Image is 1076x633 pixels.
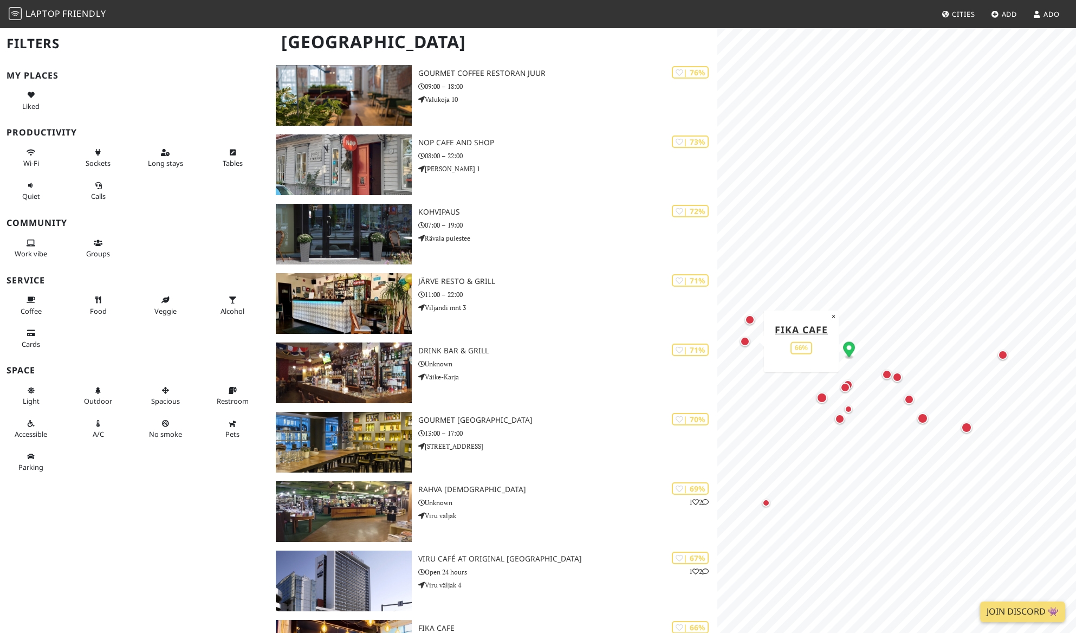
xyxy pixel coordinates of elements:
[418,302,717,313] p: Viljandi mnt 3
[276,65,412,126] img: Gourmet Coffee restoran JUUR
[276,343,412,403] img: Drink Bar & Grill
[269,412,718,473] a: Gourmet Coffee City | 70% Gourmet [GEOGRAPHIC_DATA] 13:00 – 17:00 [STREET_ADDRESS]
[74,144,122,172] button: Sockets
[7,291,55,320] button: Coffee
[7,144,55,172] button: Wi-Fi
[7,382,55,410] button: Light
[149,429,182,439] span: Smoke free
[814,390,829,405] div: Map marker
[74,177,122,205] button: Calls
[418,138,717,147] h3: NOP Cafe and Shop
[7,70,263,81] h3: My Places
[418,372,717,382] p: Väike-Karja
[9,5,106,24] a: LaptopFriendly LaptopFriendly
[151,396,180,406] span: Spacious
[276,412,412,473] img: Gourmet Coffee City
[7,234,55,263] button: Work vibe
[7,324,55,353] button: Cards
[93,429,104,439] span: Air conditioned
[833,412,847,426] div: Map marker
[141,415,190,443] button: No smoke
[276,481,412,542] img: Rahva Raamat
[269,551,718,611] a: Viru Café at Original Sokos Hotel Viru | 67% 12 Viru Café at Original [GEOGRAPHIC_DATA] Open 24 h...
[996,348,1010,362] div: Map marker
[838,380,852,395] div: Map marker
[418,94,717,105] p: Valukoja 10
[672,205,709,217] div: | 72%
[843,341,855,359] div: Map marker
[841,378,855,392] div: Map marker
[23,396,40,406] span: Natural light
[418,277,717,286] h3: Järve Resto & Grill
[418,289,717,300] p: 11:00 – 22:00
[22,191,40,201] span: Quiet
[22,339,40,349] span: Credit cards
[208,291,257,320] button: Alcohol
[7,127,263,138] h3: Productivity
[269,204,718,264] a: Kohvipaus | 72% Kohvipaus 07:00 – 19:00 Rävala puiestee
[223,158,243,168] span: Work-friendly tables
[154,306,177,316] span: Veggie
[269,273,718,334] a: Järve Resto & Grill | 71% Järve Resto & Grill 11:00 – 22:00 Viljandi mnt 3
[418,69,717,78] h3: Gourmet Coffee restoran JUUR
[418,151,717,161] p: 08:00 – 22:00
[418,580,717,590] p: Viru väljak 4
[418,164,717,174] p: [PERSON_NAME] 1
[1043,9,1060,19] span: Ado
[790,342,812,354] div: 66%
[418,511,717,521] p: Viru väljak
[276,273,412,334] img: Järve Resto & Grill
[418,428,717,438] p: 13:00 – 17:00
[74,415,122,443] button: A/C
[269,65,718,126] a: Gourmet Coffee restoran JUUR | 76% Gourmet Coffee restoran JUUR 09:00 – 18:00 Valukoja 10
[1028,4,1064,24] a: Ado
[672,66,709,79] div: | 76%
[672,344,709,356] div: | 71%
[689,566,709,577] p: 1 2
[7,86,55,115] button: Liked
[276,551,412,611] img: Viru Café at Original Sokos Hotel Viru
[91,191,106,201] span: Video/audio calls
[74,382,122,410] button: Outdoor
[987,4,1022,24] a: Add
[672,482,709,495] div: | 69%
[7,365,263,376] h3: Space
[7,415,55,443] button: Accessible
[760,496,773,509] div: Map marker
[418,485,717,494] h3: Rahva [DEMOGRAPHIC_DATA]
[276,204,412,264] img: Kohvipaus
[418,416,717,425] h3: Gourmet [GEOGRAPHIC_DATA]
[937,4,980,24] a: Cities
[828,310,839,322] button: Close popup
[90,306,107,316] span: Food
[25,8,61,20] span: Laptop
[418,498,717,508] p: Unknown
[86,249,110,259] span: Group tables
[208,144,257,172] button: Tables
[792,309,805,322] div: Map marker
[915,411,930,426] div: Map marker
[15,429,47,439] span: Accessible
[221,306,244,316] span: Alcohol
[418,233,717,243] p: Rävala puiestee
[23,158,39,168] span: Stable Wi-Fi
[890,370,904,384] div: Map marker
[418,359,717,369] p: Unknown
[208,382,257,410] button: Restroom
[418,81,717,92] p: 09:00 – 18:00
[18,462,43,472] span: Parking
[62,8,106,20] span: Friendly
[217,396,249,406] span: Restroom
[672,552,709,564] div: | 67%
[902,392,916,406] div: Map marker
[672,413,709,425] div: | 70%
[21,306,42,316] span: Coffee
[22,101,40,111] span: Liked
[418,441,717,451] p: [STREET_ADDRESS]
[9,7,22,20] img: LaptopFriendly
[418,624,717,633] h3: Fika Cafe
[952,9,975,19] span: Cities
[74,291,122,320] button: Food
[418,346,717,356] h3: Drink Bar & Grill
[418,567,717,577] p: Open 24 hours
